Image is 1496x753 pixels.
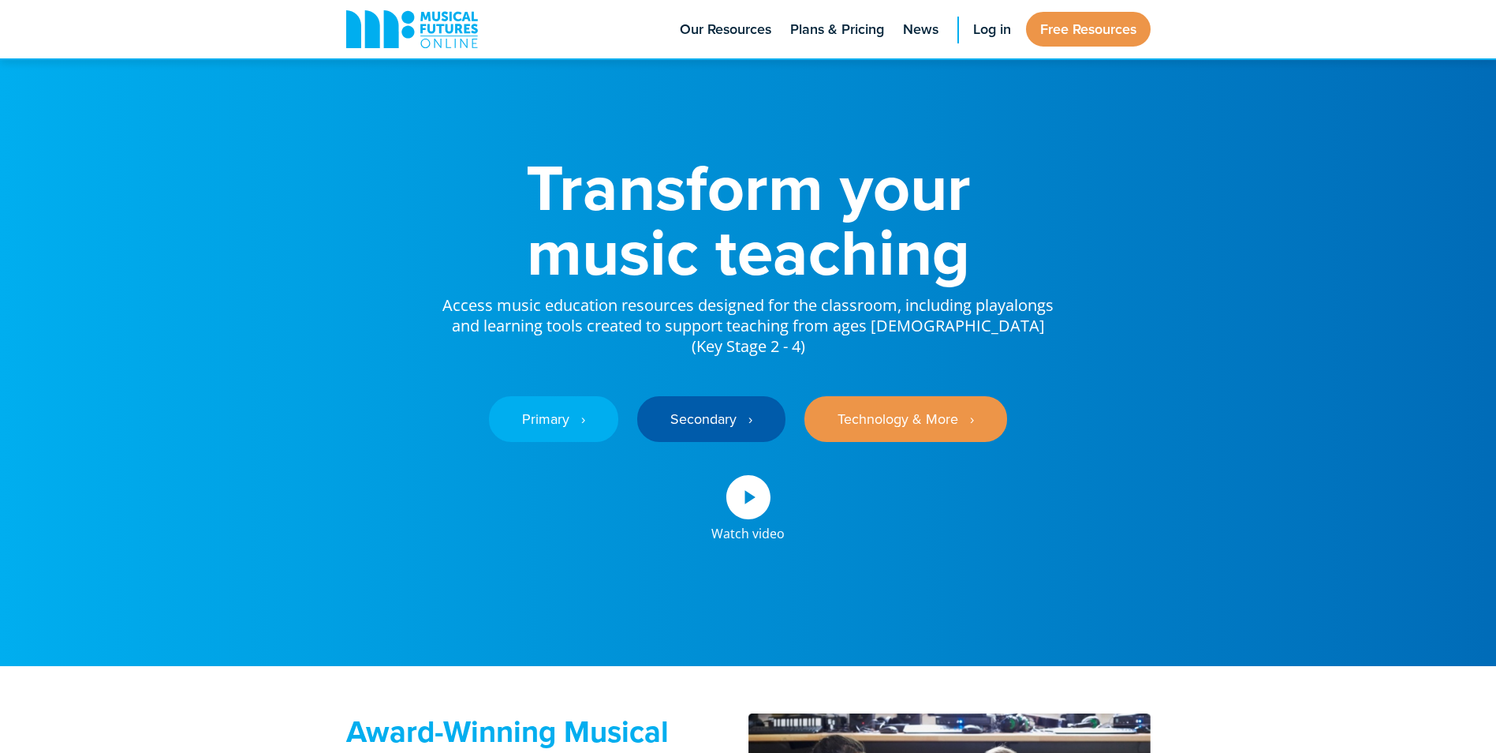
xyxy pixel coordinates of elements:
span: Our Resources [680,19,771,40]
a: Technology & More ‎‏‏‎ ‎ › [804,396,1007,442]
span: Log in [973,19,1011,40]
span: Plans & Pricing [790,19,884,40]
span: News [903,19,938,40]
a: Primary ‎‏‏‎ ‎ › [489,396,618,442]
a: Free Resources [1026,12,1151,47]
p: Access music education resources designed for the classroom, including playalongs and learning to... [441,284,1056,357]
h1: Transform your music teaching [441,155,1056,284]
div: Watch video [711,519,785,540]
a: Secondary ‎‏‏‎ ‎ › [637,396,785,442]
